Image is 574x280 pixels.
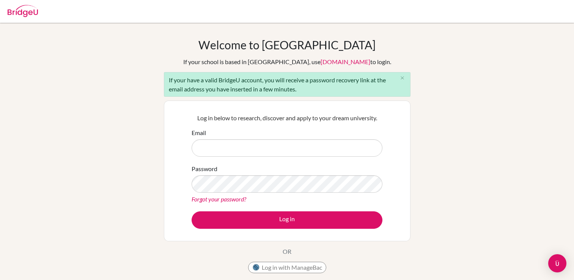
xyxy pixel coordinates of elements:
[198,38,376,52] h1: Welcome to [GEOGRAPHIC_DATA]
[192,164,217,173] label: Password
[283,247,291,256] p: OR
[183,57,391,66] div: If your school is based in [GEOGRAPHIC_DATA], use to login.
[192,128,206,137] label: Email
[164,72,410,97] div: If your have a valid BridgeU account, you will receive a password recovery link at the email addr...
[321,58,370,65] a: [DOMAIN_NAME]
[192,195,246,203] a: Forgot your password?
[192,211,382,229] button: Log in
[248,262,326,273] button: Log in with ManageBac
[192,113,382,123] p: Log in below to research, discover and apply to your dream university.
[399,75,405,81] i: close
[548,254,566,272] div: Open Intercom Messenger
[8,5,38,17] img: Bridge-U
[395,72,410,84] button: Close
